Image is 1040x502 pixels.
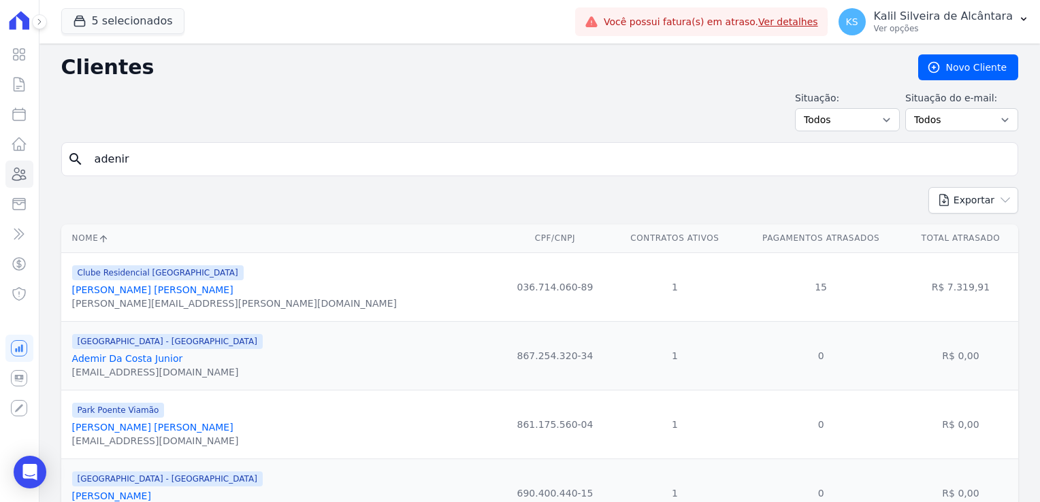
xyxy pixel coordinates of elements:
label: Situação do e-mail: [905,91,1018,105]
td: 867.254.320-34 [499,321,611,390]
span: KS [846,17,858,27]
th: CPF/CNPJ [499,224,611,252]
td: 15 [738,252,903,321]
td: 1 [611,390,739,458]
h2: Clientes [61,55,896,80]
th: Total Atrasado [903,224,1018,252]
button: KS Kalil Silveira de Alcântara Ver opções [828,3,1040,41]
th: Contratos Ativos [611,224,739,252]
a: Novo Cliente [918,54,1018,80]
span: Park Poente Viamão [72,403,165,418]
a: Ademir Da Costa Junior [72,353,183,364]
span: Clube Residencial [GEOGRAPHIC_DATA] [72,265,244,280]
i: search [67,151,84,167]
th: Nome [61,224,500,252]
p: Kalil Silveira de Alcântara [874,10,1013,23]
td: 861.175.560-04 [499,390,611,458]
a: Ver detalhes [758,16,818,27]
div: [EMAIL_ADDRESS][DOMAIN_NAME] [72,434,239,448]
td: 1 [611,252,739,321]
a: [PERSON_NAME] [PERSON_NAME] [72,422,233,433]
th: Pagamentos Atrasados [738,224,903,252]
td: 0 [738,390,903,458]
div: Open Intercom Messenger [14,456,46,488]
td: 1 [611,321,739,390]
div: [PERSON_NAME][EMAIL_ADDRESS][PERSON_NAME][DOMAIN_NAME] [72,297,397,310]
span: [GEOGRAPHIC_DATA] - [GEOGRAPHIC_DATA] [72,471,263,486]
td: 0 [738,321,903,390]
td: R$ 7.319,91 [903,252,1018,321]
a: [PERSON_NAME] [72,490,151,501]
div: [EMAIL_ADDRESS][DOMAIN_NAME] [72,365,263,379]
td: 036.714.060-89 [499,252,611,321]
input: Buscar por nome, CPF ou e-mail [86,146,1012,173]
td: R$ 0,00 [903,390,1018,458]
label: Situação: [795,91,900,105]
button: 5 selecionados [61,8,184,34]
button: Exportar [928,187,1018,214]
p: Ver opções [874,23,1013,34]
span: Você possui fatura(s) em atraso. [604,15,818,29]
a: [PERSON_NAME] [PERSON_NAME] [72,284,233,295]
span: [GEOGRAPHIC_DATA] - [GEOGRAPHIC_DATA] [72,334,263,349]
td: R$ 0,00 [903,321,1018,390]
